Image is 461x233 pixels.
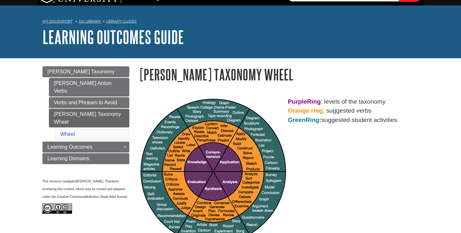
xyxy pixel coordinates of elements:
[48,144,93,150] span: Learning Outcomes
[42,142,129,153] a: Learning Outcomes
[48,156,89,161] span: Learning Domains
[42,180,65,183] span: This resource is
[49,109,129,127] a: [PERSON_NAME] Taxonomy Wheel
[65,180,77,183] span: adapted
[288,116,322,123] strong: :
[60,131,75,137] a: Wheel
[42,187,128,199] span: sharing this content, which may be reused and adapted under the Creative Commons .
[306,116,319,123] span: Ring
[42,180,120,191] span: you for
[106,19,137,23] a: Library Guides
[42,27,184,47] a: Learning Outcomes Guide
[42,153,129,164] a: Learning Domains
[288,98,307,105] strong: Purple
[77,180,114,183] span: [PERSON_NAME]. Thank
[42,19,72,24] a: My Davenport
[139,66,419,83] h1: [PERSON_NAME] Taxonomy Wheel
[48,69,115,74] span: [PERSON_NAME] Taxonomy
[49,78,129,97] a: [PERSON_NAME] Action Verbs
[79,19,101,23] a: DU Library
[288,107,323,114] strong: Orange ring
[139,97,419,125] p: : levels of the taxonomy : suggested verbs suggested student activities
[84,195,127,199] span: Attribution-Share Alike license
[307,98,321,105] strong: Ring
[42,66,129,224] div: Guide Page Menu
[42,66,129,77] a: [PERSON_NAME] Taxonomy
[49,97,129,108] a: Verbs and Phrases to Avoid
[42,17,419,27] nav: breadcrumb
[288,116,306,123] span: Green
